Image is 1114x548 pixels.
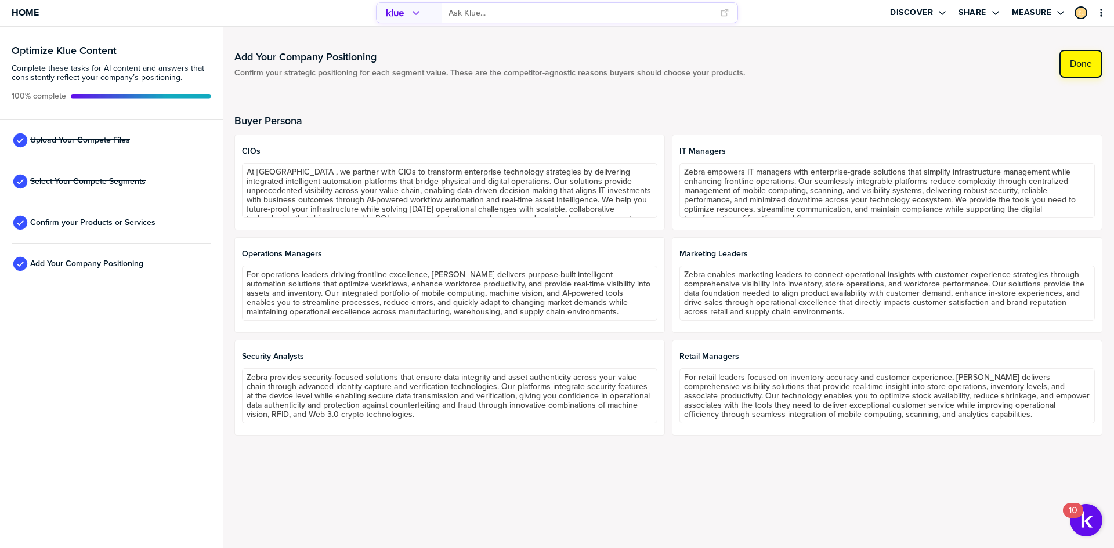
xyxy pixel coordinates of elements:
[30,259,143,268] span: Add Your Company Positioning
[679,147,1095,156] span: IT Managers
[959,8,986,18] label: Share
[234,68,745,78] span: Confirm your strategic positioning for each segment value. These are the competitor-agnostic reas...
[679,368,1095,423] textarea: For retail leaders focused on inventory accuracy and customer experience, [PERSON_NAME] delivers ...
[1070,58,1092,70] label: Done
[242,266,657,321] textarea: For operations leaders driving frontline excellence, [PERSON_NAME] delivers purpose-built intelli...
[1070,504,1102,536] button: Open Resource Center, 10 new notifications
[1073,5,1088,20] a: Edit Profile
[234,115,1102,126] h2: Buyer Persona
[234,50,745,64] h1: Add Your Company Positioning
[449,3,713,23] input: Ask Klue...
[679,266,1095,321] textarea: Zebra enables marketing leaders to connect operational insights with customer experience strategi...
[30,218,155,227] span: Confirm your Products or Services
[890,8,933,18] label: Discover
[242,249,657,259] span: Operations Managers
[679,163,1095,218] textarea: Zebra empowers IT managers with enterprise-grade solutions that simplify infrastructure managemen...
[242,147,657,156] span: CIOs
[12,8,39,17] span: Home
[12,64,211,82] span: Complete these tasks for AI content and answers that consistently reflect your company’s position...
[242,368,657,423] textarea: Zebra provides security-focused solutions that ensure data integrity and asset authenticity acros...
[1069,510,1077,525] div: 10
[242,163,657,218] textarea: At [GEOGRAPHIC_DATA], we partner with CIOs to transform enterprise technology strategies by deliv...
[30,177,146,186] span: Select Your Compete Segments
[1012,8,1052,18] label: Measure
[1059,50,1102,78] button: Done
[1075,6,1087,19] div: Zev Lewis
[242,352,657,361] span: Security Analysts
[679,352,1095,361] span: Retail Managers
[1076,8,1086,18] img: da13526ef7e7ede2cf28389470c3c61c-sml.png
[679,249,1095,259] span: Marketing Leaders
[12,45,211,56] h3: Optimize Klue Content
[12,92,66,101] span: Active
[30,136,130,145] span: Upload Your Compete Files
